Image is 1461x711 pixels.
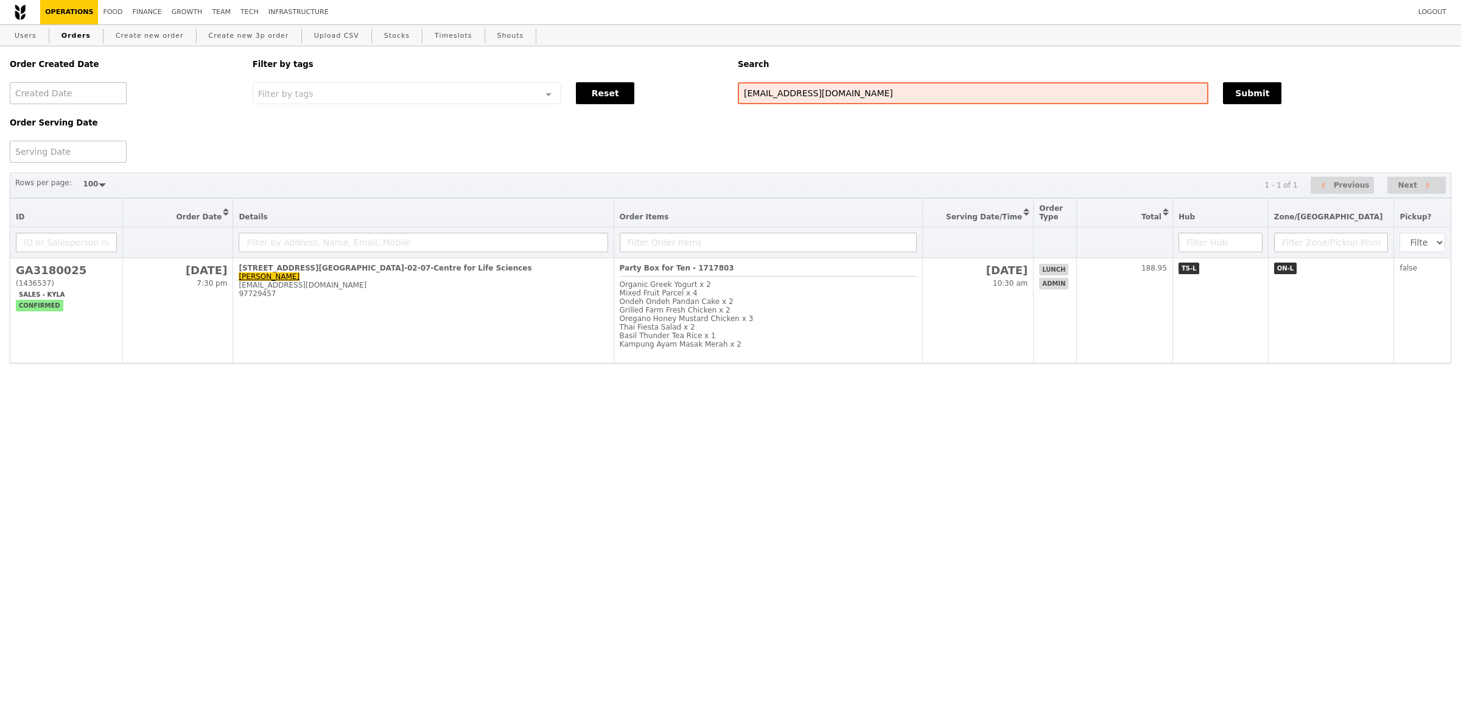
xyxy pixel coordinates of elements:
h2: GA3180025 [16,264,117,277]
input: ID or Salesperson name [16,233,117,252]
button: Previous [1311,177,1374,194]
button: Submit [1223,82,1281,104]
h2: [DATE] [128,264,227,277]
a: Create new order [111,25,189,47]
div: [STREET_ADDRESS][GEOGRAPHIC_DATA]-02-07-Centre for Life Sciences [239,264,608,272]
span: 7:30 pm [197,279,227,288]
span: 188.95 [1141,264,1167,272]
span: Filter by tags [258,88,314,99]
input: Filter Zone/Pickup Point [1274,233,1389,252]
span: Hub [1179,213,1195,221]
div: (1436537) [16,279,117,288]
span: admin [1039,278,1068,289]
button: Reset [576,82,634,104]
span: Previous [1334,178,1370,193]
a: Create new 3p order [204,25,294,47]
img: Grain logo [15,4,26,20]
span: Mixed Fruit Parcel x 4 [620,289,698,297]
span: Zone/[GEOGRAPHIC_DATA] [1274,213,1383,221]
div: 1 - 1 of 1 [1264,181,1297,189]
span: Next [1398,178,1417,193]
h2: [DATE] [928,264,1028,277]
a: Orders [57,25,96,47]
label: Rows per page: [15,177,72,189]
div: 97729457 [239,289,608,298]
span: Order Type [1039,204,1063,221]
span: Sales - Kyla [16,289,68,300]
input: Filter by Address, Name, Email, Mobile [239,233,608,252]
span: 10:30 am [993,279,1028,288]
h5: Order Serving Date [10,118,238,127]
a: Stocks [379,25,415,47]
a: Upload CSV [309,25,364,47]
span: Order Items [620,213,669,221]
span: TS-L [1179,263,1200,274]
span: false [1400,264,1417,272]
span: ON-L [1274,263,1297,274]
span: Basil Thunder Tea Rice x 1 [620,331,716,340]
span: Ondeh Ondeh Pandan Cake x 2 [620,297,734,306]
b: Party Box for Ten - 1717803 [620,264,734,272]
a: [PERSON_NAME] [239,272,300,281]
h5: Order Created Date [10,60,238,69]
span: Oregano Honey Mustard Chicken x 3 [620,314,754,323]
a: Timeslots [430,25,477,47]
h5: Filter by tags [253,60,723,69]
span: Pickup? [1400,213,1431,221]
span: Grilled Farm Fresh Chicken x 2 [620,306,730,314]
span: ID [16,213,24,221]
a: Users [10,25,41,47]
span: Organic Greek Yogurt x 2 [620,280,711,289]
h5: Search [738,60,1451,69]
span: lunch [1039,264,1068,275]
a: Shouts [492,25,529,47]
span: Details [239,213,267,221]
input: Created Date [10,82,127,104]
button: Next [1387,177,1446,194]
input: Search any field [738,82,1208,104]
span: Kampung Ayam Masak Merah x 2 [620,340,741,348]
div: [EMAIL_ADDRESS][DOMAIN_NAME] [239,281,608,289]
input: Filter Order Items [620,233,917,252]
span: confirmed [16,300,63,311]
span: Thai Fiesta Salad x 2 [620,323,695,331]
input: Serving Date [10,141,127,163]
input: Filter Hub [1179,233,1263,252]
